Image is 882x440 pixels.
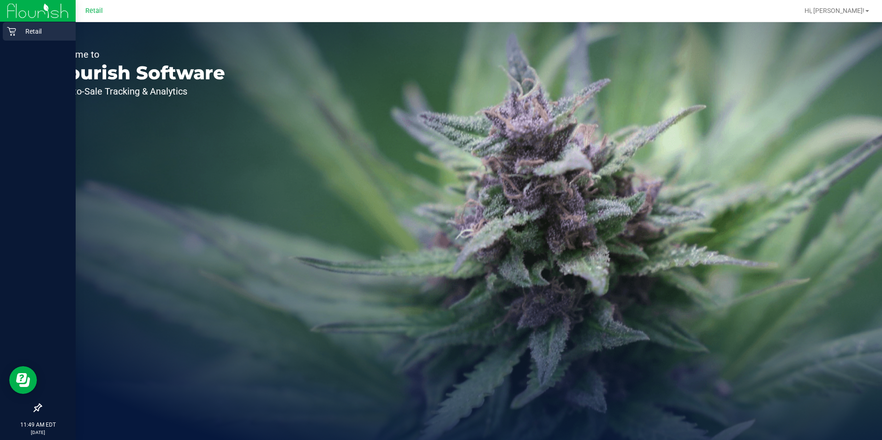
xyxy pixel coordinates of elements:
p: Flourish Software [50,64,225,82]
span: Retail [85,7,103,15]
span: Hi, [PERSON_NAME]! [805,7,864,14]
p: [DATE] [4,429,72,436]
p: Retail [16,26,72,37]
p: Seed-to-Sale Tracking & Analytics [50,87,225,96]
inline-svg: Retail [7,27,16,36]
iframe: Resource center [9,366,37,394]
p: Welcome to [50,50,225,59]
p: 11:49 AM EDT [4,421,72,429]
